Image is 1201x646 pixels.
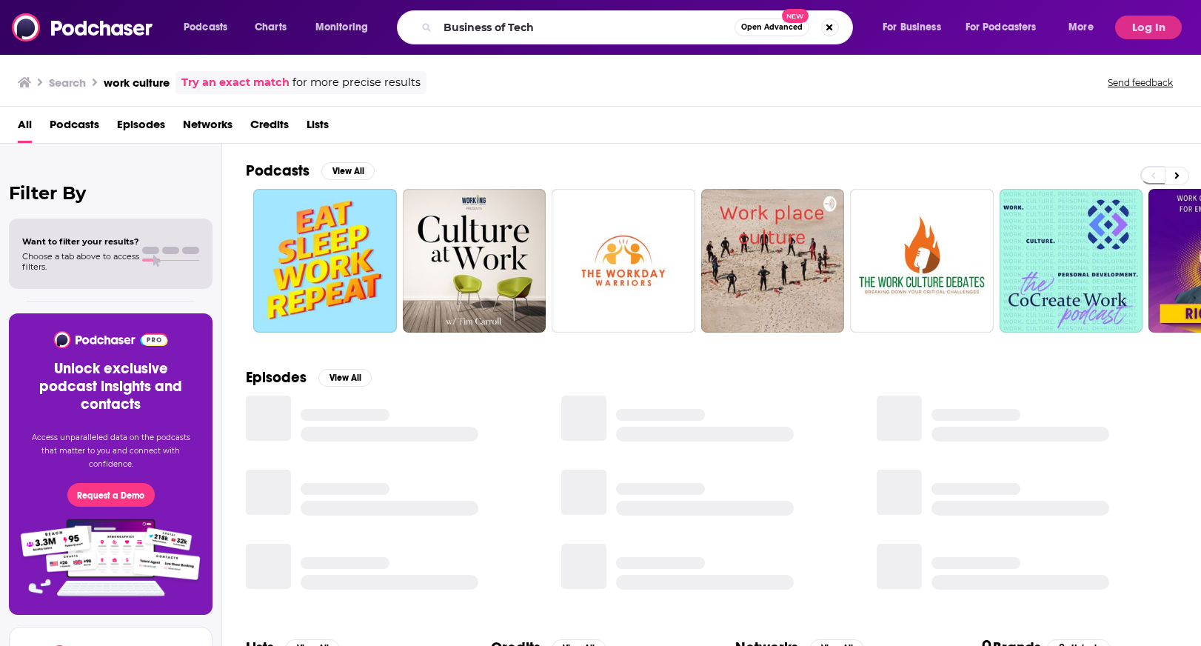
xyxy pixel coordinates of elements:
span: For Business [883,17,941,38]
button: open menu [872,16,960,39]
span: Want to filter your results? [22,236,139,247]
h2: Podcasts [246,161,310,180]
div: Search podcasts, credits, & more... [411,10,867,44]
span: For Podcasters [966,17,1037,38]
img: Pro Features [16,519,206,597]
span: New [782,9,809,23]
a: Podcasts [50,113,99,143]
button: View All [318,369,372,387]
img: Podchaser - Follow, Share and Rate Podcasts [12,13,154,41]
a: Networks [183,113,232,143]
h2: Filter By [9,182,213,204]
span: Charts [255,17,287,38]
span: for more precise results [292,74,421,91]
img: Podchaser - Follow, Share and Rate Podcasts [53,331,169,348]
a: Episodes [117,113,165,143]
a: EpisodesView All [246,368,372,387]
h3: Search [49,76,86,90]
button: Log In [1115,16,1182,39]
a: Credits [250,113,289,143]
button: open menu [1058,16,1112,39]
span: Monitoring [315,17,368,38]
button: Send feedback [1103,76,1177,89]
button: Request a Demo [67,483,155,507]
a: All [18,113,32,143]
h3: Unlock exclusive podcast insights and contacts [27,360,195,413]
a: Lists [307,113,329,143]
button: open menu [305,16,387,39]
span: Podcasts [184,17,227,38]
h2: Episodes [246,368,307,387]
button: View All [321,162,375,180]
button: open menu [173,16,247,39]
p: Access unparalleled data on the podcasts that matter to you and connect with confidence. [27,431,195,471]
span: More [1068,17,1094,38]
button: open menu [956,16,1058,39]
span: Open Advanced [741,24,803,31]
span: Choose a tab above to access filters. [22,251,139,272]
button: Open AdvancedNew [735,19,809,36]
a: Charts [245,16,295,39]
h3: work culture [104,76,170,90]
a: PodcastsView All [246,161,375,180]
input: Search podcasts, credits, & more... [438,16,735,39]
a: Try an exact match [181,74,290,91]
